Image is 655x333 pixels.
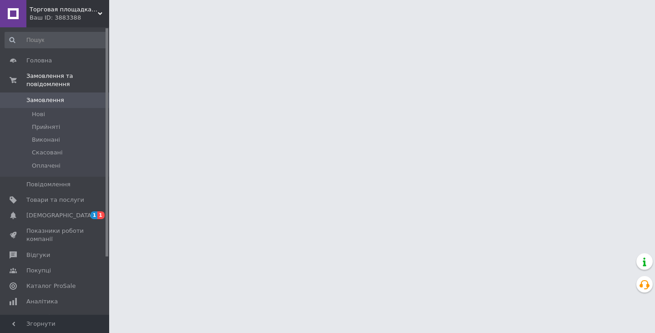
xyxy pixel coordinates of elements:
span: Головна [26,56,52,65]
span: Торговая площадка Гидротехпро [30,5,98,14]
span: Скасовані [32,149,63,157]
span: 1 [91,211,98,219]
div: Ваш ID: 3883388 [30,14,109,22]
span: Каталог ProSale [26,282,76,290]
span: Оплачені [32,162,60,170]
input: Пошук [5,32,107,48]
span: Прийняті [32,123,60,131]
span: Аналітика [26,297,58,306]
span: Управління сайтом [26,313,84,329]
span: Відгуки [26,251,50,259]
span: Замовлення та повідомлення [26,72,109,88]
span: 1 [97,211,105,219]
span: [DEMOGRAPHIC_DATA] [26,211,94,220]
span: Виконані [32,136,60,144]
span: Покупці [26,266,51,275]
span: Замовлення [26,96,64,104]
span: Нові [32,110,45,118]
span: Показники роботи компанії [26,227,84,243]
span: Повідомлення [26,180,71,189]
span: Товари та послуги [26,196,84,204]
